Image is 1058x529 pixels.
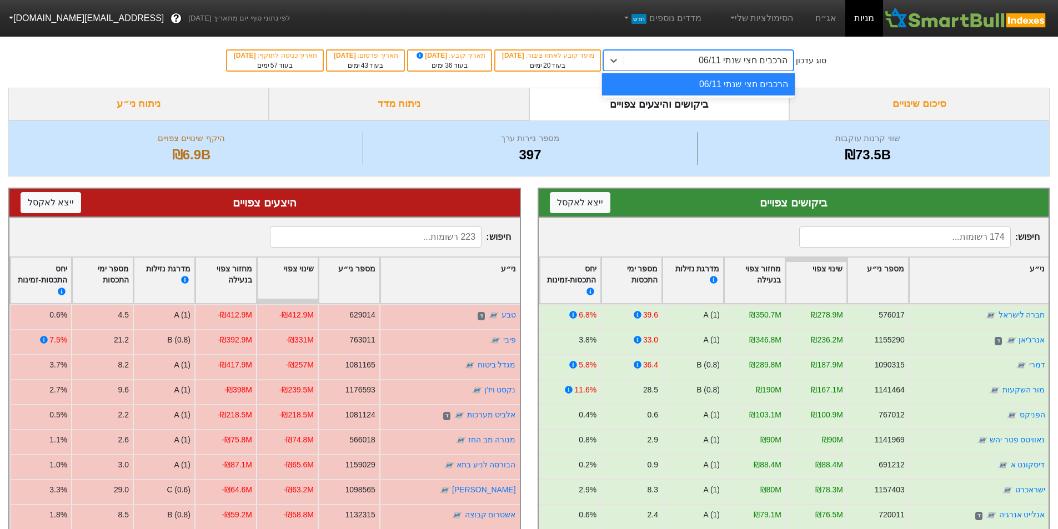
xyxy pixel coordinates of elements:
div: ₪88.4M [754,459,781,471]
div: 33.0 [643,334,658,346]
div: היקף שינויים צפויים [23,132,360,145]
div: 2.7% [49,384,67,396]
div: A (1) [703,334,719,346]
div: A (1) [174,309,190,321]
span: חדש [631,14,646,24]
div: 9.6 [118,384,129,396]
img: SmartBull [883,7,1049,29]
div: -₪218.5M [218,409,252,421]
a: דמרי [1029,360,1045,369]
div: יחס התכסות-זמינות [544,263,596,298]
div: 0.9 [647,459,658,471]
a: מגדל ביטוח [478,360,516,369]
div: ₪190M [756,384,781,396]
div: סוג עדכון [796,55,826,67]
div: A (1) [174,459,190,471]
div: מדרגת נזילות [138,263,190,298]
div: ניתוח ני״ע [8,88,269,120]
div: ₪88.4M [815,459,843,471]
div: 629014 [349,309,375,321]
span: 36 [445,62,452,69]
div: Toggle SortBy [134,258,194,304]
div: Toggle SortBy [11,258,71,304]
img: tase link [1006,410,1017,421]
div: Toggle SortBy [724,258,785,304]
div: 1098565 [345,484,375,496]
a: ישראכרט [1015,485,1045,494]
a: הסימולציות שלי [724,7,798,29]
span: ד [994,337,1001,346]
img: tase link [1002,485,1013,496]
div: 2.9% [579,484,596,496]
span: ד [478,312,485,321]
div: -₪218.5M [279,409,314,421]
div: ₪6.9B [23,145,360,165]
span: ד [443,412,450,421]
div: ₪236.2M [811,334,843,346]
div: 691212 [879,459,904,471]
div: 8.3 [647,484,658,496]
a: פיבי [503,335,516,344]
span: [DATE] [415,52,449,59]
img: tase link [985,310,996,321]
div: Toggle SortBy [663,258,723,304]
div: A (1) [174,409,190,421]
div: 36.4 [643,359,658,371]
div: B (0.8) [167,509,190,521]
div: 0.4% [579,409,596,421]
a: טבע [502,310,516,319]
a: נקסט ויז'ן [484,385,516,394]
div: 0.5% [49,409,67,421]
a: מדדים נוספיםחדש [618,7,706,29]
img: tase link [444,460,455,471]
div: ₪187.9M [811,359,843,371]
div: 1141969 [874,434,904,446]
div: ₪103.1M [749,409,781,421]
a: אשטרום קבוצה [465,510,516,519]
div: 1.8% [49,509,67,521]
div: 397 [366,145,694,165]
div: -₪87.1M [222,459,252,471]
div: A (1) [703,409,719,421]
div: -₪65.6M [284,459,314,471]
div: -₪257M [285,359,313,371]
div: 11.6% [574,384,596,396]
div: בעוד ימים [333,61,398,70]
img: tase link [1016,360,1027,371]
span: חיפוש : [270,226,510,248]
div: מספר ניירות ערך [366,132,694,145]
div: 7.5% [49,334,67,346]
div: 3.0 [118,459,129,471]
div: A (1) [174,384,190,396]
img: tase link [454,410,465,421]
div: 3.8% [579,334,596,346]
img: tase link [976,435,987,446]
a: מור השקעות [1002,385,1045,394]
img: tase link [488,310,499,321]
div: 1141464 [874,384,904,396]
img: tase link [455,435,467,446]
div: מועד קובע לאחוז ציבור : [501,51,594,61]
div: Toggle SortBy [257,258,318,304]
div: A (1) [174,359,190,371]
div: ₪78.3M [815,484,843,496]
div: 0.6% [579,509,596,521]
span: חיפוש : [799,226,1040,248]
div: ביקושים והיצעים צפויים [529,88,790,120]
div: 3.3% [49,484,67,496]
div: A (1) [174,434,190,446]
input: 174 רשומות... [799,226,1011,248]
div: 1081124 [345,409,375,421]
div: תאריך קובע : [414,51,485,61]
div: 763011 [349,334,375,346]
button: ייצא לאקסל [550,192,610,213]
a: הבורסה לניע בתא [457,460,516,469]
img: tase link [464,360,475,371]
div: 1132315 [345,509,375,521]
div: B (0.8) [167,334,190,346]
div: 28.5 [643,384,658,396]
img: tase link [490,335,501,346]
div: שווי קרנות עוקבות [700,132,1035,145]
div: 2.2 [118,409,129,421]
div: 8.2 [118,359,129,371]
